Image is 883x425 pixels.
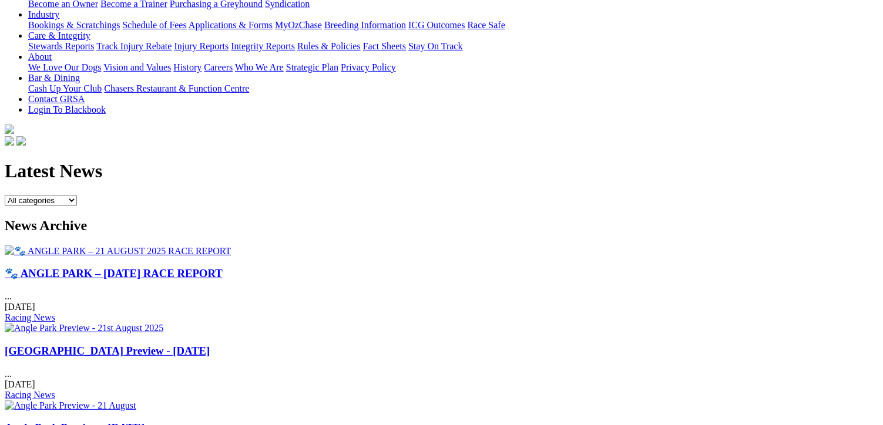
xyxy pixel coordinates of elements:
[28,62,101,72] a: We Love Our Dogs
[297,41,361,51] a: Rules & Policies
[28,94,85,104] a: Contact GRSA
[5,136,14,146] img: facebook.svg
[5,302,35,312] span: [DATE]
[5,160,878,182] h1: Latest News
[408,41,462,51] a: Stay On Track
[5,345,878,400] div: ...
[5,312,55,322] a: Racing News
[28,104,106,114] a: Login To Blackbook
[28,20,878,31] div: Industry
[5,379,35,389] span: [DATE]
[28,52,52,62] a: About
[28,20,120,30] a: Bookings & Scratchings
[235,62,284,72] a: Who We Are
[16,136,26,146] img: twitter.svg
[122,20,186,30] a: Schedule of Fees
[5,390,55,400] a: Racing News
[5,245,231,257] img: 🐾 ANGLE PARK – 21 AUGUST 2025 RACE REPORT
[28,31,90,41] a: Care & Integrity
[96,41,172,51] a: Track Injury Rebate
[5,267,878,323] div: ...
[341,62,396,72] a: Privacy Policy
[28,73,80,83] a: Bar & Dining
[324,20,406,30] a: Breeding Information
[103,62,171,72] a: Vision and Values
[104,83,249,93] a: Chasers Restaurant & Function Centre
[467,20,505,30] a: Race Safe
[28,41,94,51] a: Stewards Reports
[28,41,878,52] div: Care & Integrity
[204,62,233,72] a: Careers
[173,62,202,72] a: History
[5,323,163,333] img: Angle Park Preview - 21st August 2025
[363,41,406,51] a: Fact Sheets
[174,41,229,51] a: Injury Reports
[5,218,878,234] h2: News Archive
[28,9,59,19] a: Industry
[28,83,878,94] div: Bar & Dining
[28,83,102,93] a: Cash Up Your Club
[5,124,14,134] img: logo-grsa-white.png
[231,41,295,51] a: Integrity Reports
[28,62,878,73] div: About
[275,20,322,30] a: MyOzChase
[5,267,223,279] a: 🐾 ANGLE PARK – [DATE] RACE REPORT
[286,62,338,72] a: Strategic Plan
[189,20,273,30] a: Applications & Forms
[408,20,465,30] a: ICG Outcomes
[5,400,136,411] img: Angle Park Preview - 21 August
[5,345,210,357] a: [GEOGRAPHIC_DATA] Preview - [DATE]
